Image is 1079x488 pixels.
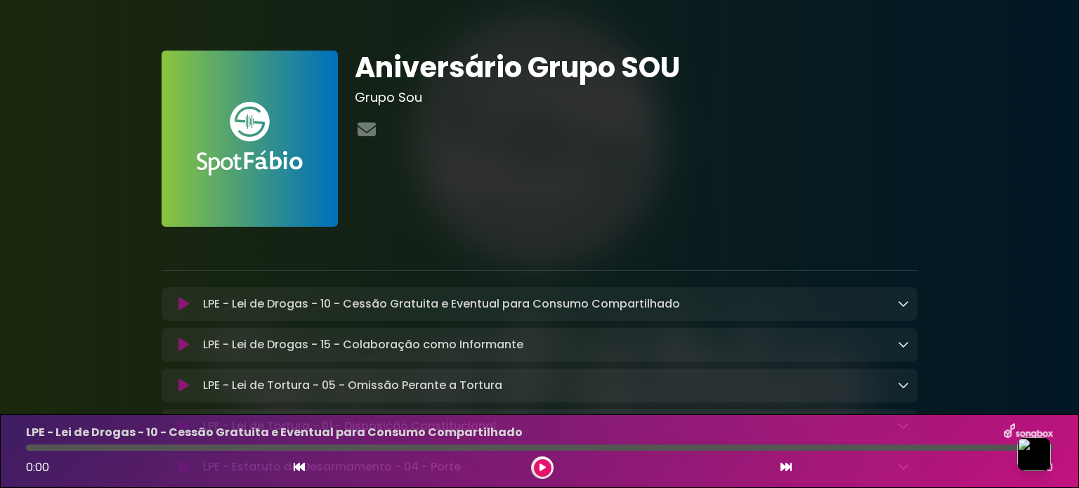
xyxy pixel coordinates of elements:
[162,51,338,227] img: FAnVhLgaRSStWruMDZa6
[203,296,680,312] p: LPE - Lei de Drogas - 10 - Cessão Gratuita e Eventual para Consumo Compartilhado
[26,459,49,475] span: 0:00
[1004,423,1053,442] img: songbox-logo-white.png
[203,377,502,394] p: LPE - Lei de Tortura - 05 - Omissão Perante a Tortura
[355,51,917,84] h1: Aniversário Grupo SOU
[355,90,917,105] h3: Grupo Sou
[203,336,523,353] p: LPE - Lei de Drogas - 15 - Colaboração como Informante
[26,424,523,441] p: LPE - Lei de Drogas - 10 - Cessão Gratuita e Eventual para Consumo Compartilhado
